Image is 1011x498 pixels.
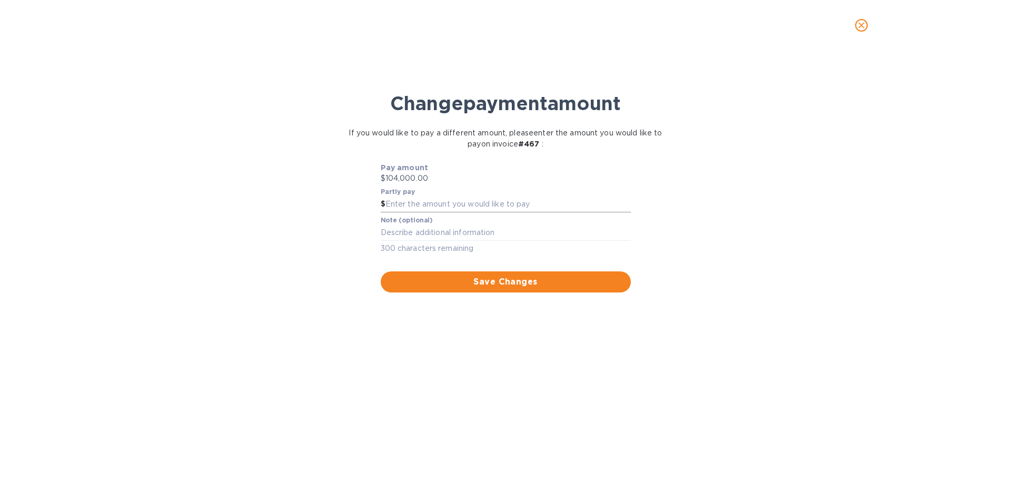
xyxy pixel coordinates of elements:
button: close [849,13,874,38]
p: $104,000.00 [381,173,631,184]
input: Enter the amount you would like to pay [385,197,631,212]
b: Change payment amount [390,92,621,115]
b: # 467 [518,140,540,148]
button: Save Changes [381,271,631,292]
b: Pay amount [381,163,429,172]
div: $ [381,197,385,212]
p: 300 characters remaining [381,242,631,255]
span: Save Changes [389,276,622,288]
p: If you would like to pay a different amount, please enter the amount you would like to pay on inv... [348,128,663,150]
label: Partly pay [381,189,415,196]
label: Note (optional) [381,217,432,223]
